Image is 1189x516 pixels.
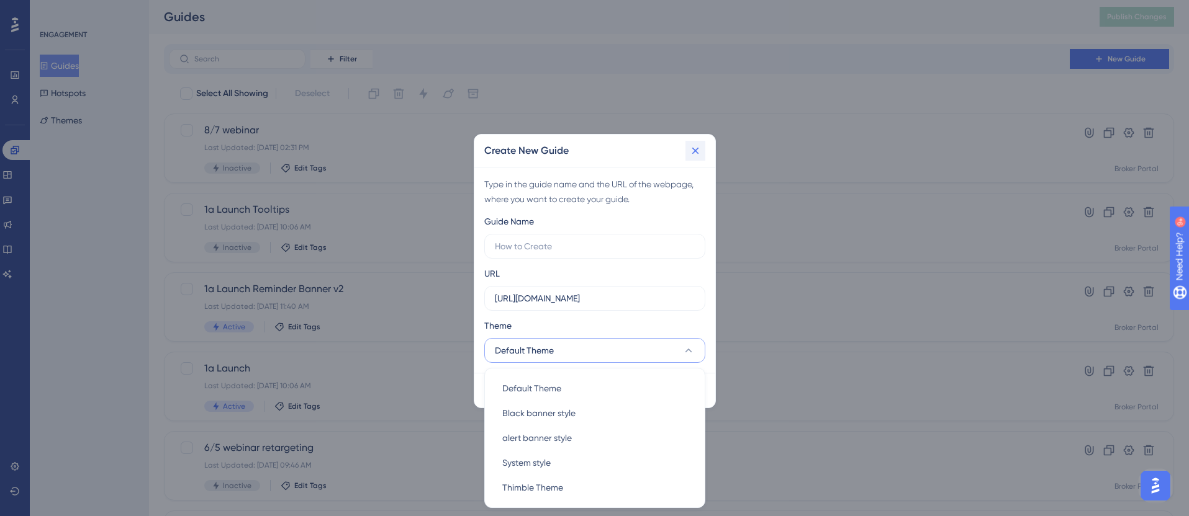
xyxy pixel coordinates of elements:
[29,3,78,18] span: Need Help?
[484,143,569,158] h2: Create New Guide
[484,177,705,207] div: Type in the guide name and the URL of the webpage, where you want to create your guide.
[84,6,92,16] div: 9+
[484,214,534,229] div: Guide Name
[502,455,551,470] span: System style
[495,239,695,253] input: How to Create
[495,291,695,305] input: https://www.example.com
[484,266,500,281] div: URL
[502,406,576,420] span: Black banner style
[502,480,563,495] span: Thimble Theme
[502,381,561,396] span: Default Theme
[495,343,554,358] span: Default Theme
[484,318,512,333] span: Theme
[502,430,572,445] span: alert banner style
[1137,467,1174,504] iframe: UserGuiding AI Assistant Launcher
